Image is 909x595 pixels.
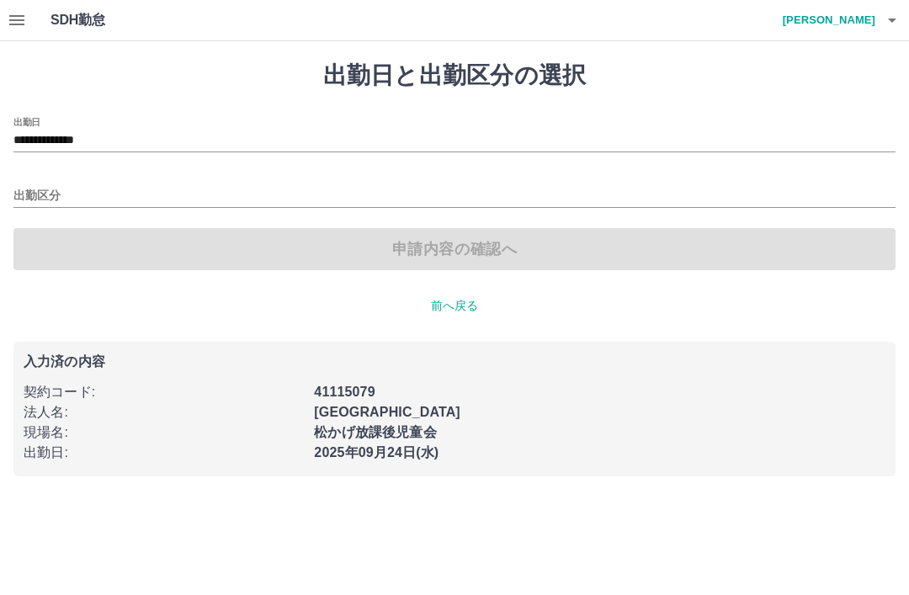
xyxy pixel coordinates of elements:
[24,443,304,463] p: 出勤日 :
[314,405,460,419] b: [GEOGRAPHIC_DATA]
[13,61,896,90] h1: 出勤日と出勤区分の選択
[24,422,304,443] p: 現場名 :
[13,297,896,315] p: 前へ戻る
[314,385,375,399] b: 41115079
[13,115,40,128] label: 出勤日
[24,382,304,402] p: 契約コード :
[24,355,885,369] p: 入力済の内容
[314,425,436,439] b: 松かげ放課後児童会
[314,445,439,460] b: 2025年09月24日(水)
[24,402,304,422] p: 法人名 :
